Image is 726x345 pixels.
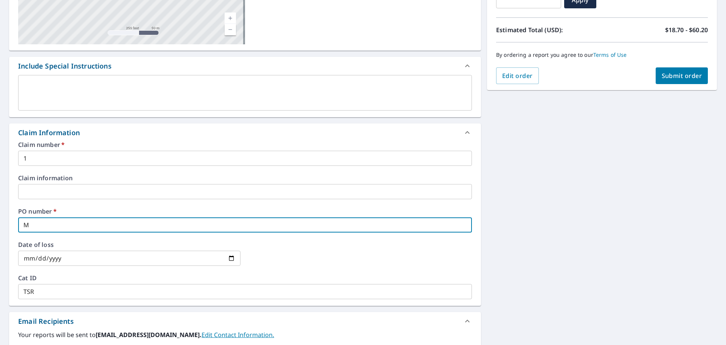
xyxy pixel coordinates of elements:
label: Claim number [18,142,472,148]
b: [EMAIL_ADDRESS][DOMAIN_NAME]. [96,331,202,339]
p: Estimated Total (USD): [496,25,602,34]
span: Submit order [662,72,702,80]
a: Current Level 17, Zoom Out [225,24,236,35]
label: Cat ID [18,275,472,281]
a: Current Level 17, Zoom In [225,12,236,24]
label: Claim information [18,175,472,181]
div: Claim Information [9,123,481,142]
label: Date of loss [18,242,240,248]
div: Claim Information [18,128,80,138]
label: PO number [18,208,472,214]
a: EditContactInfo [202,331,274,339]
button: Submit order [656,67,708,84]
label: Your reports will be sent to [18,330,472,339]
div: Include Special Instructions [9,57,481,75]
button: Edit order [496,67,539,84]
a: Terms of Use [593,51,627,58]
div: Include Special Instructions [18,61,112,71]
div: Email Recipients [9,312,481,330]
span: Edit order [502,72,533,80]
div: Email Recipients [18,316,74,326]
p: By ordering a report you agree to our [496,52,708,58]
p: $18.70 - $60.20 [665,25,708,34]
